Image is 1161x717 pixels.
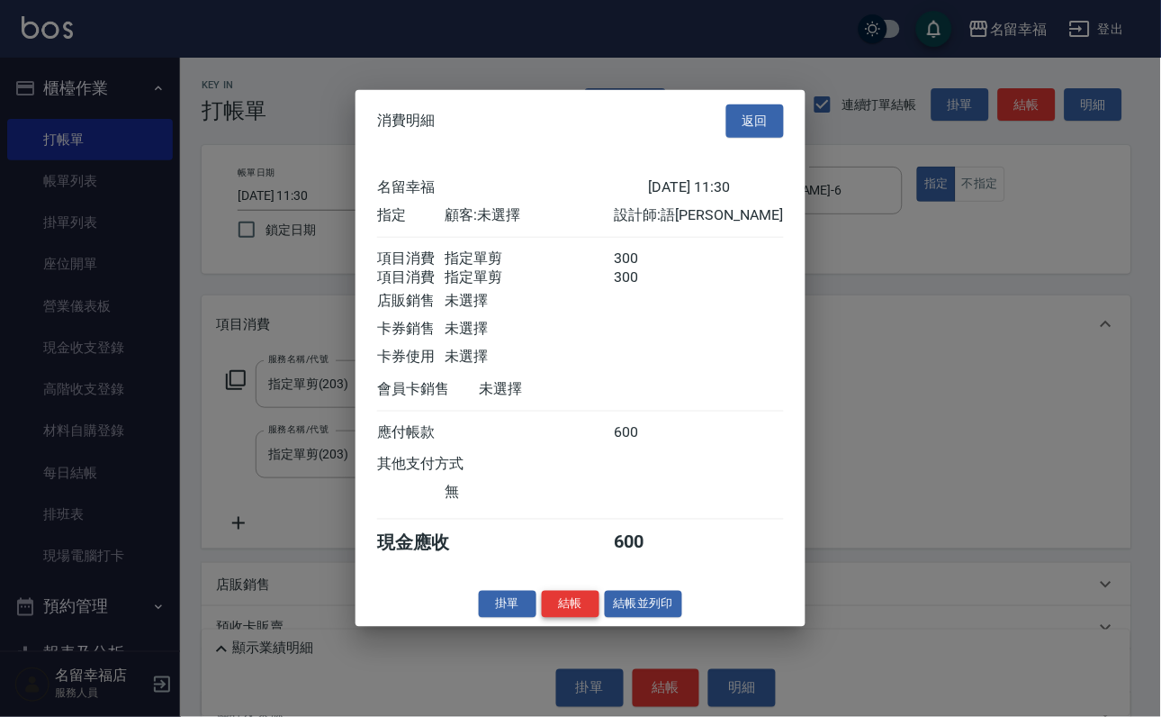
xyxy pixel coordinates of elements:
[377,268,445,286] div: 項目消費
[445,347,614,366] div: 未選擇
[726,104,784,138] button: 返回
[615,249,682,268] div: 300
[615,531,682,555] div: 600
[445,205,614,224] div: 顧客: 未選擇
[377,422,445,441] div: 應付帳款
[377,177,648,196] div: 名留幸福
[377,291,445,310] div: 店販銷售
[648,177,784,196] div: [DATE] 11:30
[605,590,683,618] button: 結帳並列印
[479,590,536,618] button: 掛單
[445,319,614,338] div: 未選擇
[615,268,682,286] div: 300
[377,112,435,130] span: 消費明細
[377,531,479,555] div: 現金應收
[615,205,784,224] div: 設計師: 語[PERSON_NAME]
[615,422,682,441] div: 600
[479,379,648,398] div: 未選擇
[377,379,479,398] div: 會員卡銷售
[377,455,513,474] div: 其他支付方式
[445,268,614,286] div: 指定單剪
[445,249,614,268] div: 指定單剪
[445,291,614,310] div: 未選擇
[377,249,445,268] div: 項目消費
[445,483,614,502] div: 無
[542,590,599,618] button: 結帳
[377,319,445,338] div: 卡券銷售
[377,347,445,366] div: 卡券使用
[377,205,445,224] div: 指定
